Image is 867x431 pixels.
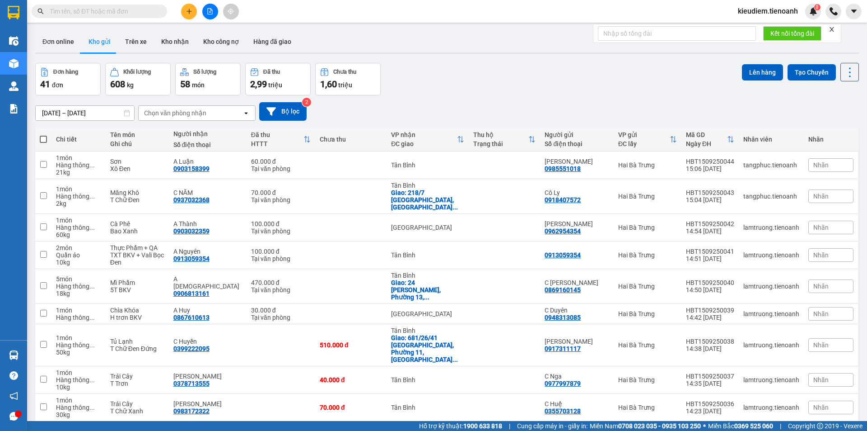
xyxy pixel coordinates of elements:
div: Thu hộ [473,131,528,138]
div: lamtruong.tienoanh [743,341,799,349]
div: 0985551018 [545,165,581,172]
span: triệu [338,81,352,89]
span: Nhãn [813,376,829,384]
span: Nhãn [813,224,829,231]
div: 10 kg [56,259,101,266]
button: Số lượng58món [175,63,241,95]
div: HBT1509250036 [686,400,734,407]
div: Tân Bình [391,376,464,384]
th: Toggle SortBy [614,128,681,152]
div: 0918407572 [545,196,581,204]
div: A Thiên [173,275,242,290]
div: Thực Phẩm + QA [110,244,164,251]
div: 14:54 [DATE] [686,227,734,235]
div: Hàng thông thường [56,314,101,321]
strong: 0369 525 060 [734,422,773,430]
div: Hàng thông thường [56,376,101,384]
span: ... [89,283,95,290]
th: Toggle SortBy [387,128,469,152]
div: Số điện thoại [173,141,242,148]
div: A Thành [173,220,242,227]
input: Nhập số tổng đài [598,26,756,41]
div: Đơn hàng [53,69,78,75]
div: Tủ Lạnh [110,338,164,345]
div: Tân Bình [391,251,464,259]
div: Xô Đen [110,165,164,172]
div: 60 kg [56,231,101,238]
div: ĐC lấy [618,140,670,147]
div: HBT1509250044 [686,158,734,165]
span: kieudiem.tienoanh [731,5,805,17]
div: Trái Cây [110,400,164,407]
div: [GEOGRAPHIC_DATA] [391,310,464,317]
span: ... [424,294,429,301]
div: Tại văn phòng [251,165,311,172]
img: logo-vxr [8,6,19,19]
div: Trạng thái [473,140,528,147]
div: Hai Bà Trưng [618,224,677,231]
span: Miền Nam [590,421,701,431]
div: A Luận [173,158,242,165]
div: 70.000 đ [251,189,311,196]
div: lamtruong.tienoanh [743,251,799,259]
button: Đã thu2,99 triệu [245,63,311,95]
div: Chìa Khóa [110,307,164,314]
div: HBT1509250041 [686,248,734,255]
div: 0948313085 [545,314,581,321]
div: Tân Bình [391,404,464,411]
span: Nhãn [813,251,829,259]
div: 0917311117 [545,345,581,352]
div: 0913059354 [545,251,581,259]
div: Người gửi [545,131,609,138]
div: Bao Xanh [110,227,164,235]
div: 15:06 [DATE] [686,165,734,172]
div: Ngày ĐH [686,140,727,147]
input: Tìm tên, số ĐT hoặc mã đơn [50,6,156,16]
div: 2 kg [56,200,101,207]
div: 10 kg [56,384,101,391]
button: aim [223,4,239,19]
div: 21 kg [56,169,101,176]
span: ... [452,204,458,211]
div: C Duyên [545,307,609,314]
span: | [780,421,781,431]
div: HBT1509250039 [686,307,734,314]
div: tangphuc.tienoanh [743,161,799,169]
div: Hai Bà Trưng [618,404,677,411]
div: 14:51 [DATE] [686,255,734,262]
div: Tân Bình [391,182,464,189]
div: Cà Phê [110,220,164,227]
button: Kho nhận [154,31,196,52]
div: Giao: 24 Kinh Dương Vương, Phường 13, Quận 6, Thành phố Hồ Chí Minh [391,279,464,301]
div: HTTT [251,140,303,147]
span: question-circle [9,371,18,380]
span: copyright [817,423,823,429]
div: Hai Bà Trưng [618,251,677,259]
div: A Huy [173,307,242,314]
div: 0378713555 [173,380,210,387]
span: Hỗ trợ kỹ thuật: [419,421,502,431]
div: 1 món [56,154,101,161]
span: Cung cấp máy in - giấy in: [517,421,587,431]
svg: open [242,109,250,117]
div: Hai Bà Trưng [618,341,677,349]
div: 0869160145 [545,286,581,294]
span: 58 [180,79,190,90]
button: caret-down [846,4,862,19]
div: Nhân viên [743,136,799,143]
span: file-add [207,8,213,14]
img: warehouse-icon [9,59,19,68]
div: 5T BKV [110,286,164,294]
button: file-add [202,4,218,19]
div: C Hà [173,400,242,407]
span: Nhãn [813,341,829,349]
span: search [37,8,44,14]
div: Ghi chú [110,140,164,147]
div: Tại văn phòng [251,314,311,321]
sup: 8 [814,4,820,10]
div: 0399222095 [173,345,210,352]
span: ... [89,404,95,411]
div: 0937032368 [173,196,210,204]
div: lamtruong.tienoanh [743,310,799,317]
span: Nhãn [813,310,829,317]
